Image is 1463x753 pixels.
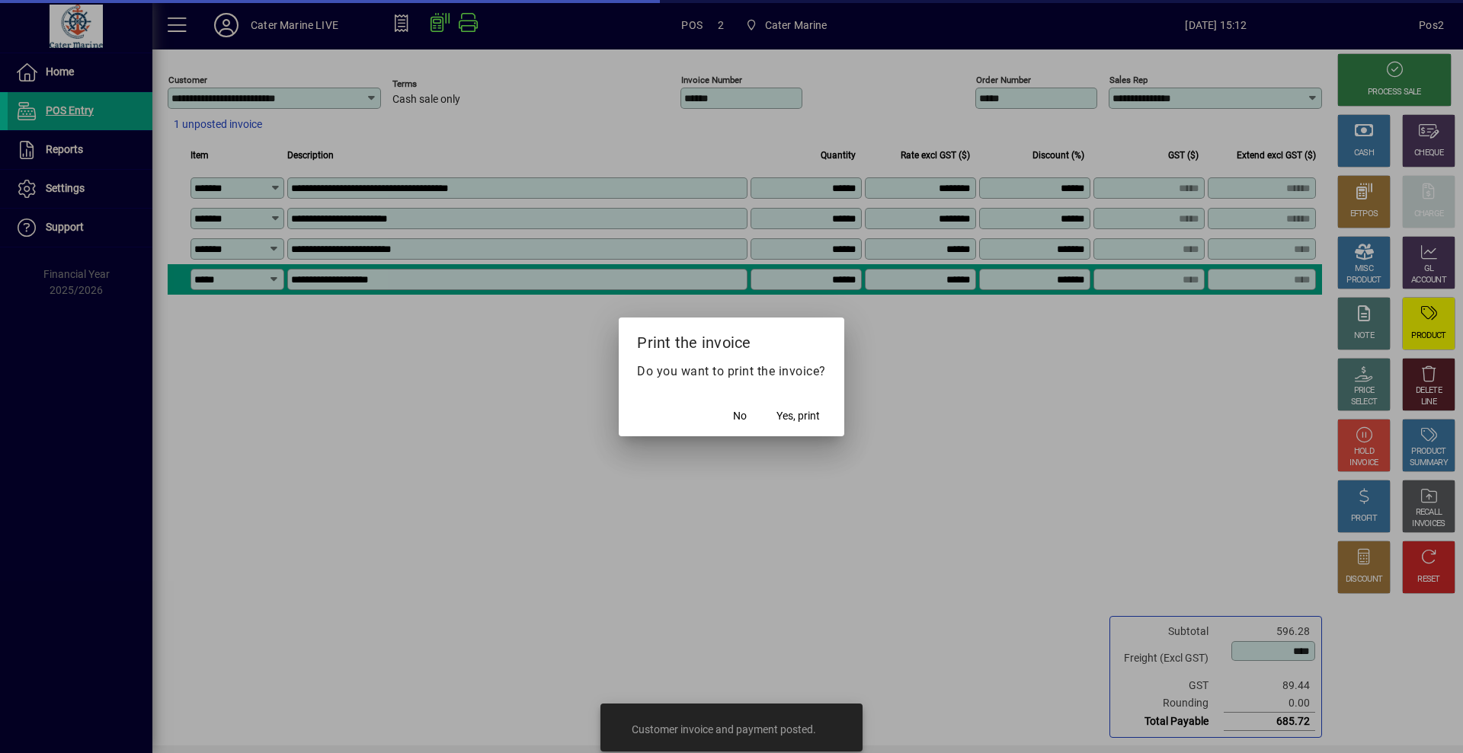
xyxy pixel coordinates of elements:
h2: Print the invoice [619,317,844,362]
button: No [715,403,764,430]
button: Yes, print [770,403,826,430]
span: No [733,408,747,424]
p: Do you want to print the invoice? [637,362,826,381]
span: Yes, print [776,408,820,424]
